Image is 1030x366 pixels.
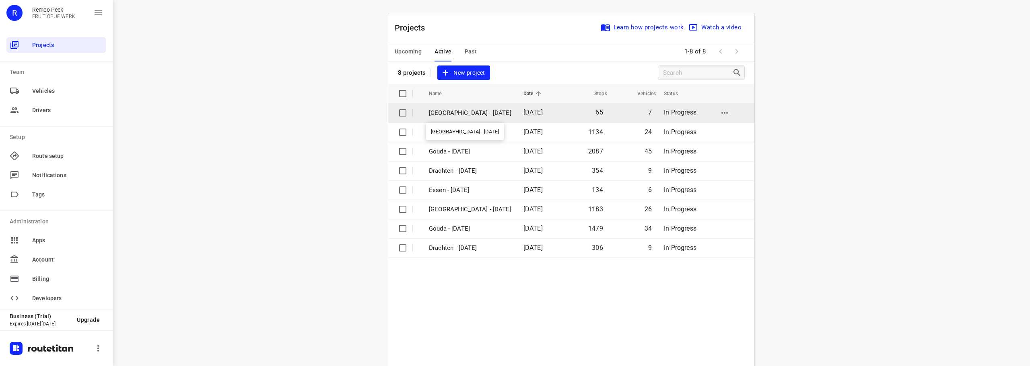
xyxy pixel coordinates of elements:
[584,89,607,98] span: Stops
[32,171,103,180] span: Notifications
[648,244,652,251] span: 9
[592,167,603,174] span: 354
[648,186,652,194] span: 6
[6,5,23,21] div: R
[32,294,103,303] span: Developers
[664,205,696,213] span: In Progress
[70,313,106,327] button: Upgrade
[32,87,103,95] span: Vehicles
[6,148,106,164] div: Route setup
[442,68,485,78] span: New project
[523,128,543,136] span: [DATE]
[729,43,745,59] span: Next Page
[429,147,511,156] p: Gouda - Wednesday
[6,232,106,248] div: Apps
[588,128,603,136] span: 1134
[664,128,696,136] span: In Progress
[429,108,511,118] p: [GEOGRAPHIC_DATA] - [DATE]
[523,205,543,213] span: [DATE]
[645,147,652,155] span: 45
[429,89,452,98] span: Name
[10,133,106,141] p: Setup
[395,22,432,34] p: Projects
[10,217,106,226] p: Administration
[645,128,652,136] span: 24
[6,83,106,99] div: Vehicles
[6,37,106,53] div: Projects
[6,290,106,306] div: Developers
[523,167,543,174] span: [DATE]
[645,205,652,213] span: 26
[595,108,603,116] span: 65
[664,167,696,174] span: In Progress
[523,244,543,251] span: [DATE]
[645,225,652,232] span: 34
[465,47,477,57] span: Past
[32,106,103,115] span: Drivers
[429,243,511,253] p: Drachten - Tuesday
[437,65,490,80] button: New project
[429,186,511,195] p: Essen - Wednesday
[523,108,543,116] span: [DATE]
[588,147,603,155] span: 2087
[523,186,543,194] span: [DATE]
[10,68,106,76] p: Team
[429,128,511,137] p: Best - Wednesday
[32,152,103,160] span: Route setup
[664,89,688,98] span: Status
[6,186,106,202] div: Tags
[681,43,709,60] span: 1-8 of 8
[32,190,103,199] span: Tags
[592,186,603,194] span: 134
[429,224,511,233] p: Gouda - Tuesday
[664,147,696,155] span: In Progress
[664,225,696,232] span: In Progress
[664,108,696,116] span: In Progress
[398,69,426,76] p: 8 projects
[588,225,603,232] span: 1479
[588,205,603,213] span: 1183
[435,47,451,57] span: Active
[32,275,103,283] span: Billing
[6,102,106,118] div: Drivers
[395,47,422,57] span: Upcoming
[32,14,75,19] p: FRUIT OP JE WERK
[77,317,100,323] span: Upgrade
[713,43,729,59] span: Previous Page
[10,313,70,319] p: Business (Trial)
[429,166,511,176] p: Drachten - Wednesday
[663,67,732,79] input: Search projects
[10,321,70,327] p: Expires [DATE][DATE]
[523,89,544,98] span: Date
[664,186,696,194] span: In Progress
[32,41,103,49] span: Projects
[6,251,106,268] div: Account
[648,108,652,116] span: 7
[32,6,75,13] p: Remco Peek
[6,167,106,183] div: Notifications
[592,244,603,251] span: 306
[627,89,656,98] span: Vehicles
[732,68,744,78] div: Search
[32,236,103,245] span: Apps
[32,256,103,264] span: Account
[664,244,696,251] span: In Progress
[6,271,106,287] div: Billing
[648,167,652,174] span: 9
[429,205,511,214] p: Zwolle - Wednesday
[523,225,543,232] span: [DATE]
[523,147,543,155] span: [DATE]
